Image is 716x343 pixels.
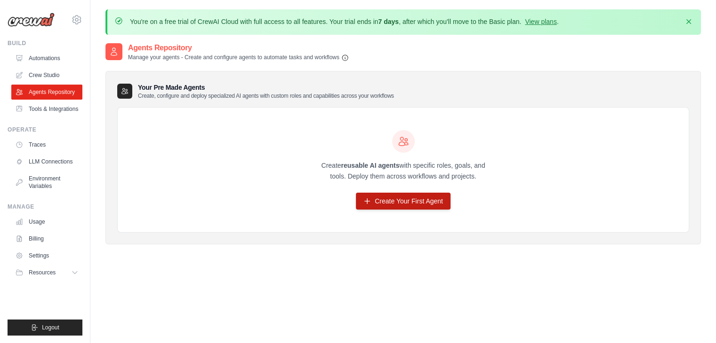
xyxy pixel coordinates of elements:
a: Environment Variables [11,171,82,194]
button: Logout [8,320,82,335]
a: View plans [525,18,556,25]
p: Create, configure and deploy specialized AI agents with custom roles and capabilities across your... [138,92,394,100]
button: Resources [11,265,82,280]
span: Logout [42,324,59,331]
a: Settings [11,248,82,263]
span: Resources [29,269,56,276]
a: LLM Connections [11,154,82,169]
div: Manage [8,203,82,210]
p: Create with specific roles, goals, and tools. Deploy them across workflows and projects. [313,160,494,182]
strong: 7 days [378,18,399,25]
p: Manage your agents - Create and configure agents to automate tasks and workflows [128,54,349,62]
img: Logo [8,13,55,27]
div: Build [8,39,82,47]
a: Usage [11,214,82,229]
strong: reusable AI agents [341,162,399,169]
a: Traces [11,137,82,152]
a: Billing [11,231,82,246]
a: Tools & Integrations [11,101,82,117]
a: Crew Studio [11,68,82,83]
a: Create Your First Agent [356,193,451,210]
h2: Agents Repository [128,42,349,54]
a: Agents Repository [11,85,82,100]
div: Operate [8,126,82,133]
p: You're on a free trial of CrewAI Cloud with full access to all features. Your trial ends in , aft... [130,17,559,26]
a: Automations [11,51,82,66]
h3: Your Pre Made Agents [138,83,394,100]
